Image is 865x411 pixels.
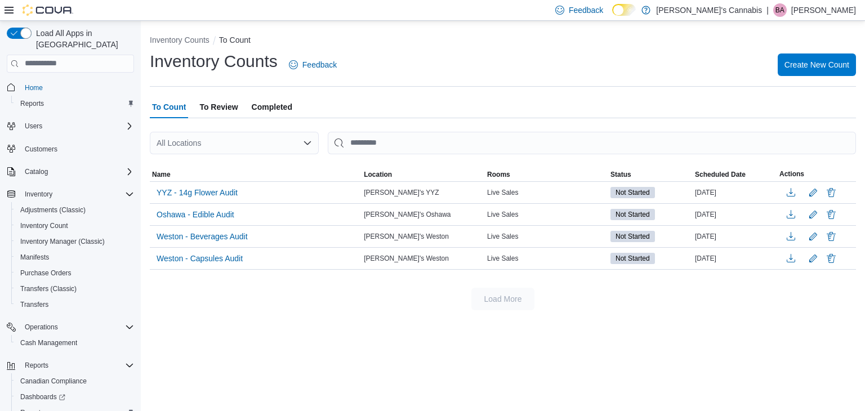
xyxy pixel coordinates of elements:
a: Home [20,81,47,95]
button: Weston - Capsules Audit [152,250,247,267]
span: Transfers (Classic) [20,284,77,293]
span: Not Started [610,231,655,242]
a: Feedback [284,53,341,76]
span: Customers [20,142,134,156]
span: Users [25,122,42,131]
span: Dashboards [16,390,134,404]
a: Inventory Manager (Classic) [16,235,109,248]
span: Not Started [610,209,655,220]
button: Status [608,168,693,181]
span: Transfers [16,298,134,311]
button: YYZ - 14g Flower Audit [152,184,242,201]
span: Inventory [25,190,52,199]
button: Scheduled Date [693,168,777,181]
a: Manifests [16,251,53,264]
button: Open list of options [303,139,312,148]
button: Manifests [11,249,139,265]
p: [PERSON_NAME] [791,3,856,17]
a: Cash Management [16,336,82,350]
span: Catalog [20,165,134,178]
a: Purchase Orders [16,266,76,280]
span: Inventory Count [20,221,68,230]
span: Cash Management [20,338,77,347]
span: Operations [20,320,134,334]
span: Load More [484,293,522,305]
input: Dark Mode [612,4,636,16]
span: Reports [25,361,48,370]
span: Inventory Manager (Classic) [16,235,134,248]
span: [PERSON_NAME]'s YYZ [364,188,439,197]
button: Users [20,119,47,133]
span: Reports [20,359,134,372]
span: Canadian Compliance [20,377,87,386]
span: Customers [25,145,57,154]
span: Not Started [616,209,650,220]
button: Edit count details [806,250,820,267]
button: Reports [11,96,139,111]
nav: An example of EuiBreadcrumbs [150,34,856,48]
button: Rooms [485,168,608,181]
span: Manifests [20,253,49,262]
span: Name [152,170,171,179]
span: Load All Apps in [GEOGRAPHIC_DATA] [32,28,134,50]
button: Inventory Counts [150,35,209,44]
a: Dashboards [16,390,70,404]
span: Transfers [20,300,48,309]
a: Customers [20,142,62,156]
button: Canadian Compliance [11,373,139,389]
div: Live Sales [485,186,608,199]
button: Home [2,79,139,96]
span: Inventory Manager (Classic) [20,237,105,246]
span: Feedback [302,59,337,70]
span: Adjustments (Classic) [16,203,134,217]
button: Name [150,168,362,181]
button: Transfers (Classic) [11,281,139,297]
span: [PERSON_NAME]'s Weston [364,232,449,241]
span: Catalog [25,167,48,176]
span: [PERSON_NAME]'s Weston [364,254,449,263]
button: Reports [20,359,53,372]
span: Home [20,81,134,95]
a: Adjustments (Classic) [16,203,90,217]
img: Cova [23,5,73,16]
button: Inventory Count [11,218,139,234]
span: BA [775,3,784,17]
span: Not Started [610,253,655,264]
button: Location [362,168,485,181]
span: Reports [16,97,134,110]
span: To Review [199,96,238,118]
button: Delete [824,186,838,199]
span: Cash Management [16,336,134,350]
button: Transfers [11,297,139,312]
span: Not Started [616,253,650,263]
button: Catalog [20,165,52,178]
a: Transfers [16,298,53,311]
span: Status [610,170,631,179]
span: Users [20,119,134,133]
button: Edit count details [806,206,820,223]
button: Delete [824,252,838,265]
span: Feedback [569,5,603,16]
button: Create New Count [778,53,856,76]
span: Actions [779,169,804,178]
button: Purchase Orders [11,265,139,281]
input: This is a search bar. After typing your query, hit enter to filter the results lower in the page. [328,132,856,154]
span: Reports [20,99,44,108]
button: Operations [2,319,139,335]
a: Reports [16,97,48,110]
button: Adjustments (Classic) [11,202,139,218]
span: Transfers (Classic) [16,282,134,296]
div: [DATE] [693,230,777,243]
div: Live Sales [485,230,608,243]
button: Inventory [20,187,57,201]
button: Cash Management [11,335,139,351]
button: Users [2,118,139,134]
span: Manifests [16,251,134,264]
span: Home [25,83,43,92]
button: Delete [824,208,838,221]
span: Adjustments (Classic) [20,205,86,215]
button: Catalog [2,164,139,180]
button: Inventory Manager (Classic) [11,234,139,249]
div: Live Sales [485,252,608,265]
